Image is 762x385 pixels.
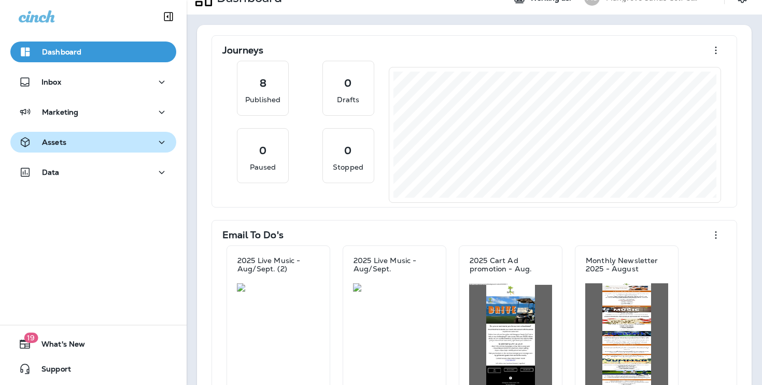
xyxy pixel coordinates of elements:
img: 641097a4-c7a0-4b5a-99d1-867557a61903.jpg [237,283,320,292]
button: Assets [10,132,176,153]
p: 2025 Cart Ad promotion - Aug. [470,256,552,273]
p: Assets [42,138,66,146]
p: Paused [250,162,276,172]
span: Support [31,365,71,377]
p: Journeys [222,45,263,56]
span: What's New [31,340,85,352]
button: Inbox [10,72,176,92]
button: Marketing [10,102,176,122]
button: 19What's New [10,334,176,354]
p: Inbox [41,78,61,86]
img: 9ae9c56d-d317-4f07-9dfa-bb6e47d12cdf.jpg [353,283,436,292]
p: 0 [259,145,266,156]
p: 2025 Live Music - Aug/Sept. (2) [237,256,319,273]
button: Collapse Sidebar [154,6,183,27]
p: Email To Do's [222,230,284,240]
p: Stopped [333,162,363,172]
p: Data [42,168,60,176]
button: Support [10,359,176,379]
p: 0 [344,78,351,88]
p: 2025 Live Music - Aug/Sept. [354,256,435,273]
p: Marketing [42,108,78,116]
p: Dashboard [42,48,81,56]
p: Published [245,94,280,105]
p: 0 [344,145,351,156]
p: Drafts [337,94,360,105]
p: 8 [260,78,266,88]
p: Monthly Newsletter 2025 - August [586,256,668,273]
button: Data [10,162,176,183]
span: 19 [24,333,38,343]
button: Dashboard [10,42,176,62]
